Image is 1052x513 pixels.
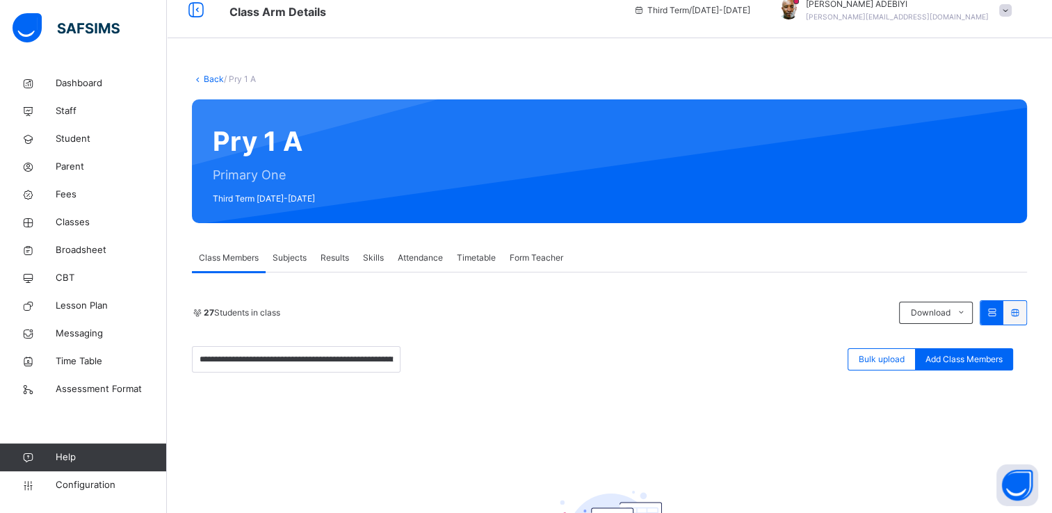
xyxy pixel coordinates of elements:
[321,252,349,264] span: Results
[56,355,167,368] span: Time Table
[56,382,167,396] span: Assessment Format
[925,353,1003,366] span: Add Class Members
[398,252,443,264] span: Attendance
[13,13,120,42] img: safsims
[229,5,326,19] span: Class Arm Details
[56,450,166,464] span: Help
[224,74,256,84] span: / Pry 1 A
[56,478,166,492] span: Configuration
[56,271,167,285] span: CBT
[204,74,224,84] a: Back
[56,243,167,257] span: Broadsheet
[859,353,905,366] span: Bulk upload
[56,160,167,174] span: Parent
[633,4,750,17] span: session/term information
[273,252,307,264] span: Subjects
[56,299,167,313] span: Lesson Plan
[806,13,989,21] span: [PERSON_NAME][EMAIL_ADDRESS][DOMAIN_NAME]
[56,132,167,146] span: Student
[56,327,167,341] span: Messaging
[457,252,496,264] span: Timetable
[510,252,563,264] span: Form Teacher
[56,104,167,118] span: Staff
[56,188,167,202] span: Fees
[56,215,167,229] span: Classes
[363,252,384,264] span: Skills
[910,307,950,319] span: Download
[199,252,259,264] span: Class Members
[56,76,167,90] span: Dashboard
[204,307,280,319] span: Students in class
[204,307,214,318] b: 27
[996,464,1038,506] button: Open asap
